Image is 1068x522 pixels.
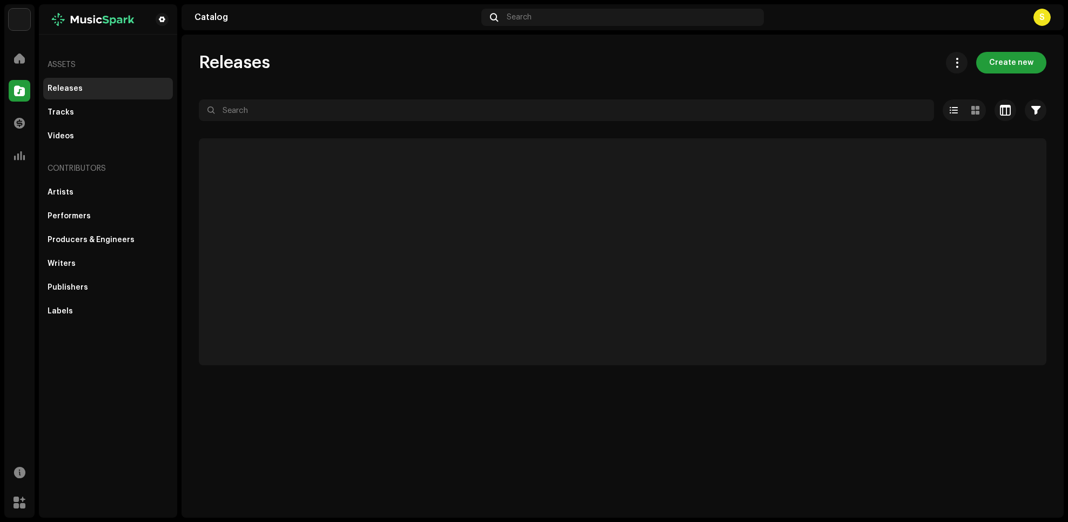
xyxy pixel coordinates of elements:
[43,156,173,182] re-a-nav-header: Contributors
[48,283,88,292] div: Publishers
[48,188,73,197] div: Artists
[48,132,74,140] div: Videos
[48,212,91,220] div: Performers
[48,84,83,93] div: Releases
[194,13,477,22] div: Catalog
[43,300,173,322] re-m-nav-item: Labels
[43,229,173,251] re-m-nav-item: Producers & Engineers
[976,52,1046,73] button: Create new
[199,52,270,73] span: Releases
[43,102,173,123] re-m-nav-item: Tracks
[48,307,73,316] div: Labels
[43,253,173,275] re-m-nav-item: Writers
[43,125,173,147] re-m-nav-item: Videos
[507,13,532,22] span: Search
[43,182,173,203] re-m-nav-item: Artists
[43,205,173,227] re-m-nav-item: Performers
[48,236,135,244] div: Producers & Engineers
[1033,9,1051,26] div: S
[9,9,30,30] img: bc4c4277-71b2-49c5-abdf-ca4e9d31f9c1
[43,78,173,99] re-m-nav-item: Releases
[43,277,173,298] re-m-nav-item: Publishers
[48,108,74,117] div: Tracks
[199,99,934,121] input: Search
[48,13,138,26] img: b012e8be-3435-4c6f-a0fa-ef5940768437
[48,259,76,268] div: Writers
[43,52,173,78] re-a-nav-header: Assets
[989,52,1033,73] span: Create new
